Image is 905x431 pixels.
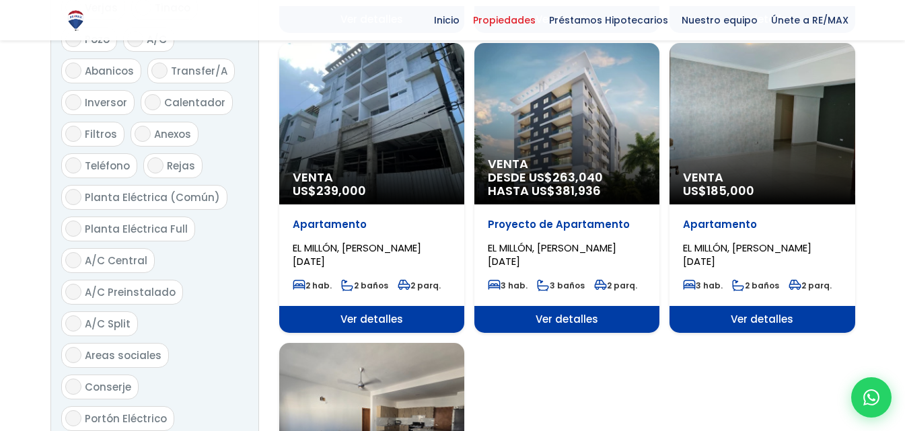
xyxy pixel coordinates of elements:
span: Ver detalles [279,306,464,333]
input: A/C Preinstalado [65,284,81,300]
span: A/C Central [85,253,147,268]
span: EL MILLÓN, [PERSON_NAME][DATE] [488,241,616,268]
input: Inversor [65,94,81,110]
span: 2 parq. [594,280,637,291]
input: Anexos [135,126,151,142]
span: Planta Eléctrica (Común) [85,190,220,204]
span: 185,000 [707,182,754,199]
span: Teléfono [85,159,130,173]
input: Conserje [65,379,81,395]
span: 381,936 [555,182,601,199]
span: Planta Eléctrica Full [85,222,188,236]
span: EL MILLÓN, [PERSON_NAME][DATE] [293,241,421,268]
span: Conserje [85,380,131,394]
input: Teléfono [65,157,81,173]
input: Planta Eléctrica Full [65,221,81,237]
span: 263,040 [552,169,603,186]
a: Venta US$239,000 Apartamento EL MILLÓN, [PERSON_NAME][DATE] 2 hab. 2 baños 2 parq. Ver detalles [279,43,464,333]
span: Rejas [167,159,195,173]
span: Venta [293,171,451,184]
span: A/C Preinstalado [85,285,176,299]
span: Nuestro equipo [675,10,764,30]
input: A/C Central [65,252,81,268]
span: 2 parq. [398,280,441,291]
input: Areas sociales [65,347,81,363]
input: Filtros [65,126,81,142]
span: 2 parq. [789,280,832,291]
p: Proyecto de Apartamento [488,218,646,231]
span: Anexos [154,127,191,141]
span: Filtros [85,127,117,141]
a: Venta DESDE US$263,040 HASTA US$381,936 Proyecto de Apartamento EL MILLÓN, [PERSON_NAME][DATE] 3 ... [474,43,659,333]
span: EL MILLÓN, [PERSON_NAME][DATE] [683,241,811,268]
p: Apartamento [293,218,451,231]
span: Propiedades [466,10,542,30]
img: Logo de REMAX [64,9,87,32]
span: Préstamos Hipotecarios [542,10,675,30]
span: Transfer/A [171,64,227,78]
span: US$ [683,182,754,199]
span: Calentador [164,95,225,110]
span: Inversor [85,95,127,110]
span: Abanicos [85,64,134,78]
span: Inicio [427,10,466,30]
input: A/C Split [65,315,81,331]
input: Planta Eléctrica (Común) [65,189,81,205]
span: Venta [683,171,841,184]
span: DESDE US$ [488,171,646,198]
span: HASTA US$ [488,184,646,198]
p: Apartamento [683,218,841,231]
span: 3 baños [537,280,585,291]
span: 2 baños [341,280,388,291]
span: A/C Split [85,317,131,331]
span: US$ [293,182,366,199]
span: 3 hab. [488,280,528,291]
span: Areas sociales [85,348,161,362]
span: Venta [488,157,646,171]
input: Calentador [145,94,161,110]
a: Venta US$185,000 Apartamento EL MILLÓN, [PERSON_NAME][DATE] 3 hab. 2 baños 2 parq. Ver detalles [669,43,855,333]
span: Portón Eléctrico [85,412,167,426]
span: 2 hab. [293,280,332,291]
span: Únete a RE/MAX [764,10,855,30]
span: Ver detalles [474,306,659,333]
span: 2 baños [732,280,779,291]
input: Rejas [147,157,164,173]
span: 3 hab. [683,280,723,291]
input: Abanicos [65,63,81,79]
input: Portón Eléctrico [65,410,81,426]
input: Transfer/A [151,63,168,79]
span: 239,000 [316,182,366,199]
span: Ver detalles [669,306,855,333]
